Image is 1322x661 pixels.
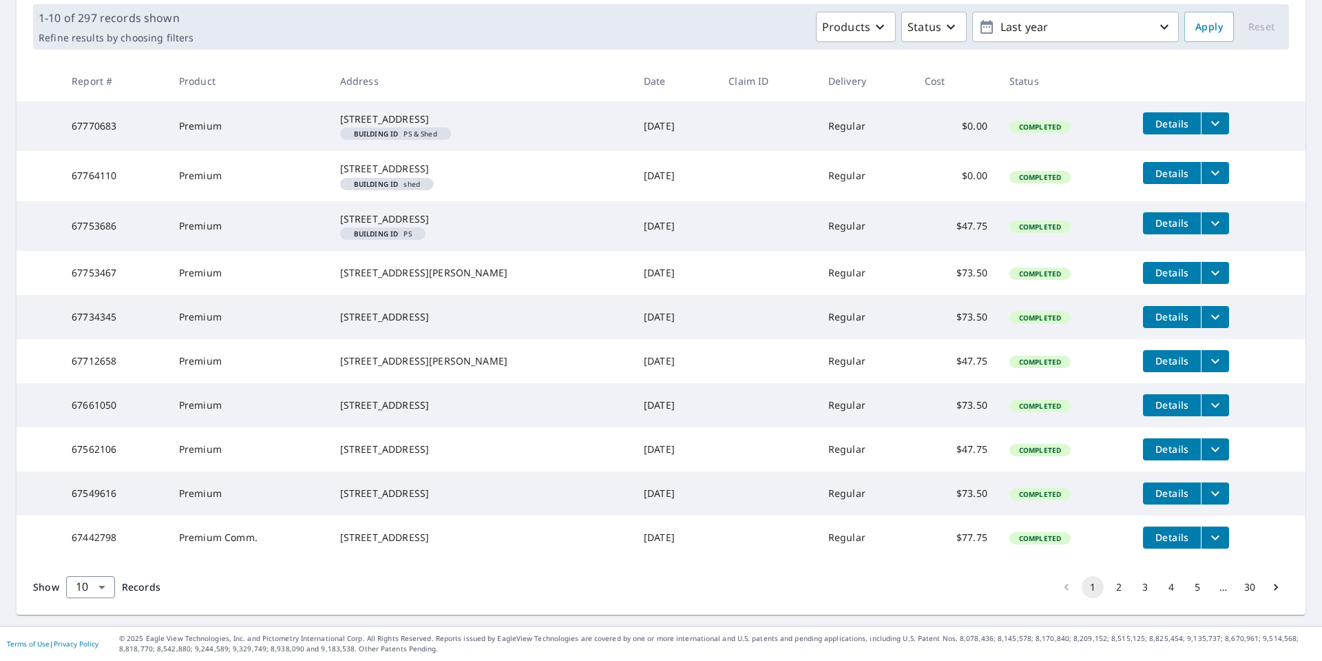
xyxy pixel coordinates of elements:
[914,471,998,516] td: $73.50
[329,61,633,101] th: Address
[1201,306,1229,328] button: filesDropdownBtn-67734345
[1143,482,1201,505] button: detailsBtn-67549616
[340,354,622,368] div: [STREET_ADDRESS][PERSON_NAME]
[633,61,717,101] th: Date
[1011,269,1069,278] span: Completed
[346,181,428,187] span: shed
[1151,310,1193,323] span: Details
[39,32,193,44] p: Refine results by choosing filters
[1011,401,1069,411] span: Completed
[1151,167,1193,180] span: Details
[1151,531,1193,544] span: Details
[1082,576,1104,598] button: page 1
[1143,438,1201,460] button: detailsBtn-67562106
[1143,350,1201,372] button: detailsBtn-67712658
[61,295,168,339] td: 67734345
[346,230,420,237] span: PS
[168,151,329,201] td: Premium
[633,101,717,151] td: [DATE]
[1143,306,1201,328] button: detailsBtn-67734345
[1134,576,1156,598] button: Go to page 3
[817,61,914,101] th: Delivery
[914,427,998,471] td: $47.75
[340,531,622,545] div: [STREET_ADDRESS]
[1143,162,1201,184] button: detailsBtn-67764110
[1201,112,1229,134] button: filesDropdownBtn-67770683
[633,295,717,339] td: [DATE]
[61,471,168,516] td: 67549616
[61,201,168,251] td: 67753686
[914,339,998,383] td: $47.75
[1195,19,1223,36] span: Apply
[168,201,329,251] td: Premium
[633,427,717,471] td: [DATE]
[1151,398,1193,411] span: Details
[1239,576,1261,598] button: Go to page 30
[1213,580,1235,594] div: …
[1011,357,1069,367] span: Completed
[61,339,168,383] td: 67712658
[817,383,914,427] td: Regular
[119,633,1315,654] p: © 2025 Eagle View Technologies, Inc. and Pictometry International Corp. All Rights Reserved. Repo...
[7,640,98,648] p: |
[1011,222,1069,232] span: Completed
[1201,394,1229,416] button: filesDropdownBtn-67661050
[822,19,870,35] p: Products
[817,427,914,471] td: Regular
[66,576,115,598] div: Show 10 records
[7,639,50,649] a: Terms of Use
[816,12,896,42] button: Products
[168,295,329,339] td: Premium
[1151,487,1193,500] span: Details
[633,471,717,516] td: [DATE]
[633,516,717,560] td: [DATE]
[61,383,168,427] td: 67661050
[633,151,717,201] td: [DATE]
[914,151,998,201] td: $0.00
[1265,576,1287,598] button: Go to next page
[1151,266,1193,279] span: Details
[340,487,622,500] div: [STREET_ADDRESS]
[1143,527,1201,549] button: detailsBtn-67442798
[1151,443,1193,456] span: Details
[1160,576,1182,598] button: Go to page 4
[1011,172,1069,182] span: Completed
[1201,212,1229,234] button: filesDropdownBtn-67753686
[633,251,717,295] td: [DATE]
[66,568,115,607] div: 10
[1151,354,1193,367] span: Details
[340,310,622,324] div: [STREET_ADDRESS]
[1201,162,1229,184] button: filesDropdownBtn-67764110
[1151,117,1193,130] span: Details
[1201,350,1229,372] button: filesDropdownBtn-67712658
[995,15,1156,39] p: Last year
[717,61,817,101] th: Claim ID
[354,181,399,187] em: Building ID
[168,427,329,471] td: Premium
[168,339,329,383] td: Premium
[354,230,399,237] em: Building ID
[168,61,329,101] th: Product
[346,130,445,137] span: PS & Shed
[33,580,59,593] span: Show
[340,398,622,412] div: [STREET_ADDRESS]
[633,201,717,251] td: [DATE]
[1053,576,1289,598] nav: pagination navigation
[340,162,622,176] div: [STREET_ADDRESS]
[61,251,168,295] td: 67753467
[901,12,967,42] button: Status
[1108,576,1130,598] button: Go to page 2
[1151,216,1193,230] span: Details
[817,151,914,201] td: Regular
[914,383,998,427] td: $73.50
[817,101,914,151] td: Regular
[1186,576,1208,598] button: Go to page 5
[914,61,998,101] th: Cost
[1143,112,1201,134] button: detailsBtn-67770683
[817,516,914,560] td: Regular
[817,201,914,251] td: Regular
[168,101,329,151] td: Premium
[914,201,998,251] td: $47.75
[1143,262,1201,284] button: detailsBtn-67753467
[998,61,1132,101] th: Status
